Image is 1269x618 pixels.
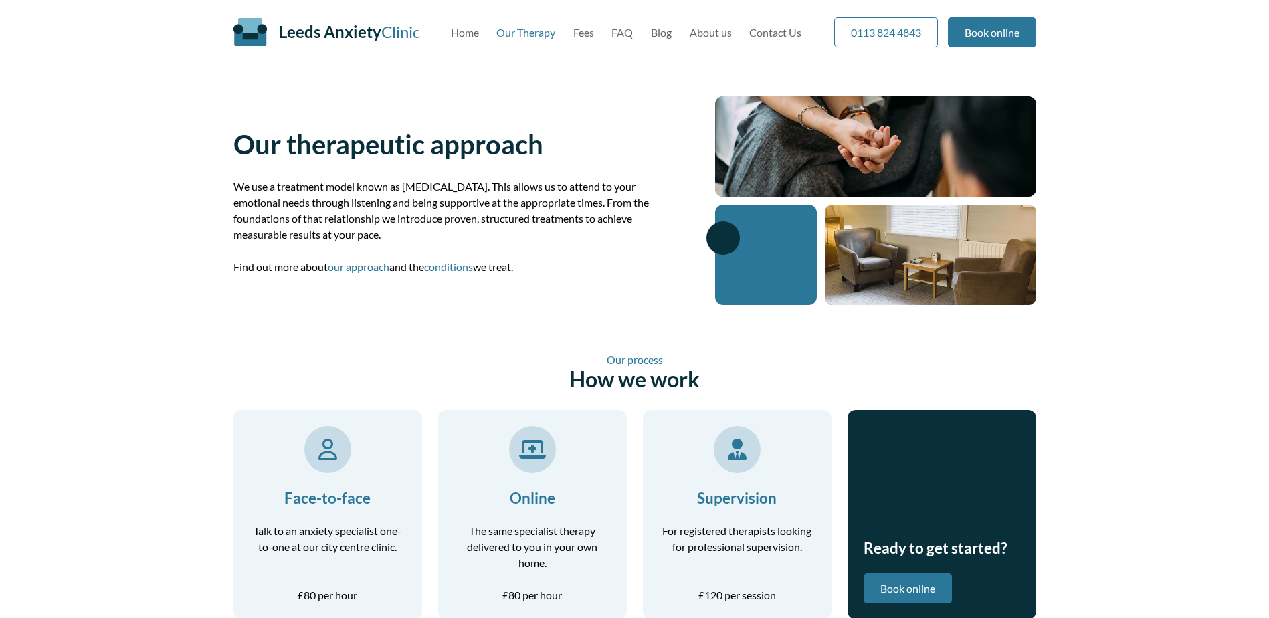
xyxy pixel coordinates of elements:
[659,426,815,603] a: Supervision For registered therapists looking for professional supervision. £120 per session
[611,26,633,39] a: FAQ
[233,353,1036,392] h2: How we work
[496,26,555,39] a: Our Therapy
[454,426,611,603] a: Online The same specialist therapy delivered to you in your own home. £80 per hour
[233,128,683,161] h1: Our therapeutic approach
[279,22,420,41] a: Leeds AnxietyClinic
[659,489,815,507] h3: Supervision
[659,587,815,603] p: £120 per session
[715,96,1036,197] img: Close up of a therapy session
[948,17,1036,47] a: Book online
[250,426,406,603] a: Face-to-face Talk to an anxiety specialist one-to-one at our city centre clinic. £80 per hour
[250,587,406,603] p: £80 per hour
[454,523,611,571] p: The same specialist therapy delivered to you in your own home.
[864,539,1020,557] h3: Ready to get started?
[651,26,672,39] a: Blog
[659,523,815,555] p: For registered therapists looking for professional supervision.
[864,573,952,603] a: Book online
[454,489,611,507] h3: Online
[279,22,381,41] span: Leeds Anxiety
[233,353,1036,366] span: Our process
[454,587,611,603] p: £80 per hour
[250,523,406,555] p: Talk to an anxiety specialist one-to-one at our city centre clinic.
[749,26,801,39] a: Contact Us
[690,26,732,39] a: About us
[233,179,683,243] p: We use a treatment model known as [MEDICAL_DATA]. This allows us to attend to your emotional need...
[573,26,594,39] a: Fees
[834,17,938,47] a: 0113 824 4843
[424,260,473,273] a: conditions
[250,489,406,507] h3: Face-to-face
[233,259,683,275] p: Find out more about and the we treat.
[328,260,389,273] a: our approach
[825,205,1036,305] img: Therapy room
[451,26,479,39] a: Home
